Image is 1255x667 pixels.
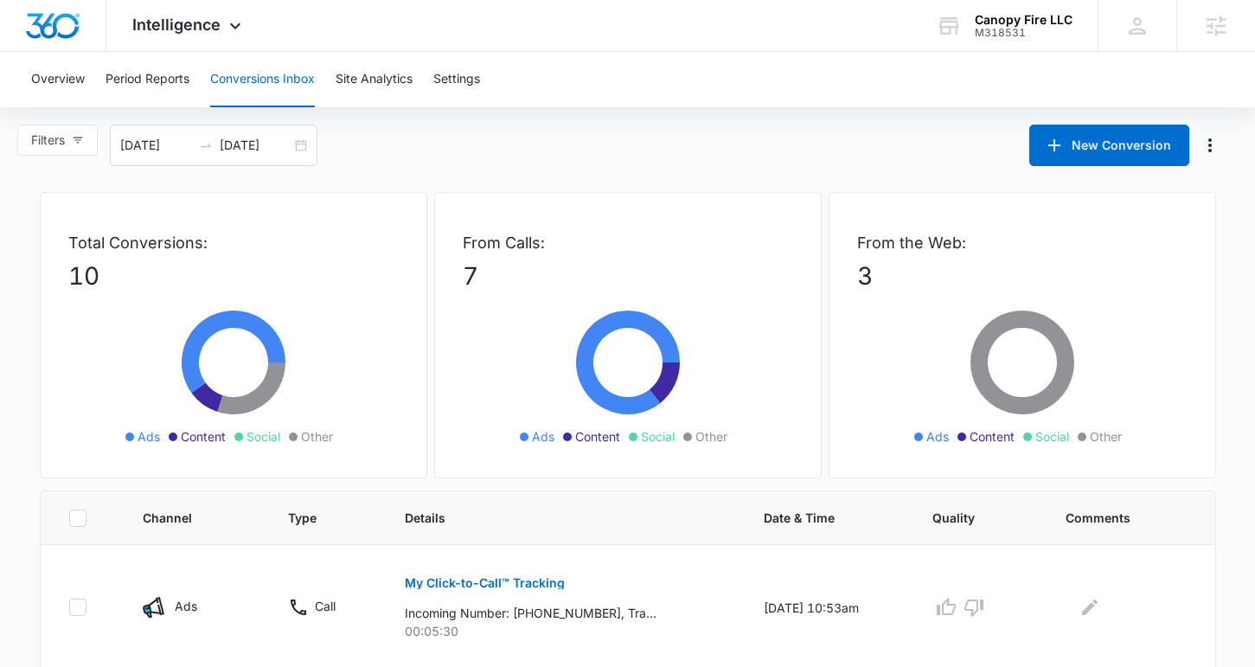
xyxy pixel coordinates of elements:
span: Filters [31,131,65,150]
p: My Click-to-Call™ Tracking [405,577,565,589]
span: Quality [932,509,999,527]
button: Manage Numbers [1196,131,1224,159]
span: Ads [138,427,160,446]
button: Site Analytics [336,52,413,107]
span: Other [695,427,727,446]
div: account id [975,27,1073,39]
span: Ads [926,427,949,446]
button: Overview [31,52,85,107]
span: Date & Time [764,509,866,527]
span: Content [575,427,620,446]
button: Period Reports [106,52,189,107]
p: 10 [68,258,399,294]
span: Ads [532,427,554,446]
span: swap-right [199,138,213,152]
span: Comments [1066,509,1162,527]
p: From the Web: [857,231,1188,254]
span: Other [301,427,333,446]
p: 7 [463,258,793,294]
button: Filters [17,125,98,156]
input: End date [220,136,291,155]
p: Total Conversions: [68,231,399,254]
p: 00:05:30 [405,622,722,640]
button: Edit Comments [1076,593,1104,621]
span: Social [247,427,280,446]
p: 3 [857,258,1188,294]
span: Type [288,509,338,527]
button: My Click-to-Call™ Tracking [405,562,565,604]
span: Channel [143,509,221,527]
span: Intelligence [132,16,221,34]
button: Settings [433,52,480,107]
p: Call [315,597,336,615]
span: Social [1035,427,1069,446]
p: From Calls: [463,231,793,254]
p: Incoming Number: [PHONE_NUMBER], Tracking Number: [PHONE_NUMBER], Ring To: [PHONE_NUMBER], Caller... [405,604,656,622]
span: Details [405,509,697,527]
input: Start date [120,136,192,155]
div: account name [975,13,1073,27]
button: Conversions Inbox [210,52,315,107]
button: New Conversion [1029,125,1189,166]
span: Content [181,427,226,446]
span: Social [641,427,675,446]
span: Other [1090,427,1122,446]
span: Content [970,427,1015,446]
p: Ads [175,597,197,615]
span: to [199,138,213,152]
